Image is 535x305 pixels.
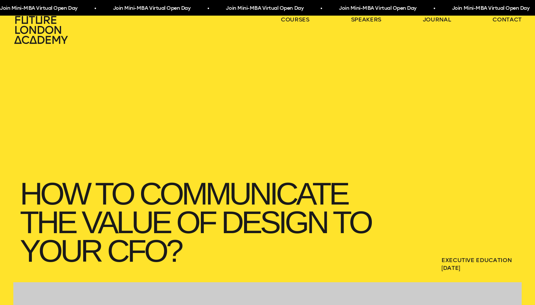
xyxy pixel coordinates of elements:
a: courses [281,16,309,23]
span: • [433,3,435,14]
a: speakers [351,16,381,23]
a: journal [423,16,451,23]
span: [DATE] [441,264,522,272]
span: • [320,3,322,14]
a: contact [492,16,522,23]
a: Executive Education [441,256,522,264]
span: • [94,3,96,14]
span: • [207,3,209,14]
h1: How to communicate the value of design to your CFO? [13,173,388,272]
